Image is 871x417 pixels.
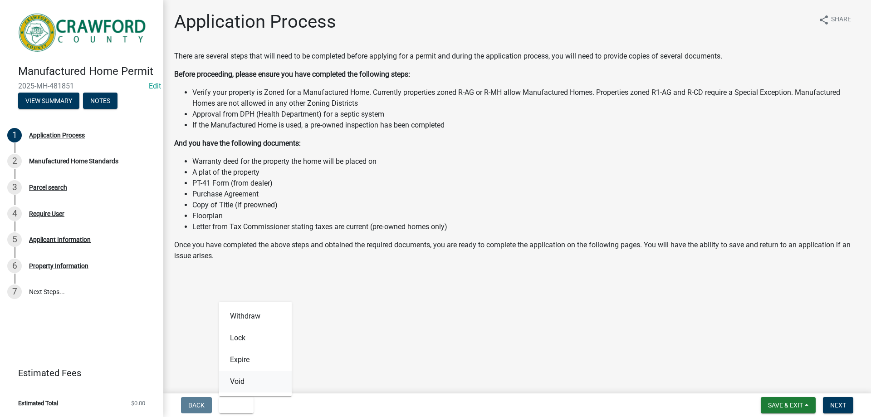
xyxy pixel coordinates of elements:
span: Save & Exit [768,402,803,409]
button: Lock [219,327,292,349]
div: Manufactured Home Standards [29,158,118,164]
button: Void [219,397,254,413]
span: Back [188,402,205,409]
div: 5 [7,232,22,247]
div: Application Process [29,132,85,138]
span: Share [831,15,851,25]
li: A plat of the property [192,167,860,178]
li: PT-41 Form (from dealer) [192,178,860,189]
li: Letter from Tax Commissioner stating taxes are current (pre-owned homes only) [192,221,860,232]
button: View Summary [18,93,79,109]
div: 3 [7,180,22,195]
li: Purchase Agreement [192,189,860,200]
span: Next [830,402,846,409]
li: Copy of Title (if preowned) [192,200,860,211]
button: Void [219,371,292,392]
strong: And you have the following documents: [174,139,301,147]
li: If the Manufactured Home is used, a pre-owned inspection has been completed [192,120,860,131]
h4: Manufactured Home Permit [18,65,156,78]
button: Notes [83,93,117,109]
button: Save & Exit [761,397,816,413]
span: Void [226,402,241,409]
button: Next [823,397,853,413]
li: Warranty deed for the property the home will be placed on [192,156,860,167]
div: 2 [7,154,22,168]
button: shareShare [811,11,858,29]
span: $0.00 [131,400,145,406]
h1: Application Process [174,11,336,33]
button: Back [181,397,212,413]
p: There are several steps that will need to be completed before applying for a permit and during th... [174,51,860,62]
span: 2025-MH-481851 [18,82,145,90]
div: 1 [7,128,22,142]
img: Crawford County, Georgia [18,10,149,55]
li: Verify your property is Zoned for a Manufactured Home. Currently properties zoned R-AG or R-MH al... [192,87,860,109]
div: Require User [29,211,64,217]
a: Estimated Fees [7,364,149,382]
li: Floorplan [192,211,860,221]
div: 6 [7,259,22,273]
strong: Before proceeding, please ensure you have completed the following steps: [174,70,410,78]
div: 7 [7,285,22,299]
a: Edit [149,82,161,90]
div: Void [219,302,292,396]
div: Parcel search [29,184,67,191]
button: Expire [219,349,292,371]
div: Applicant Information [29,236,91,243]
li: Approval from DPH (Health Department) for a septic system [192,109,860,120]
div: Property Information [29,263,88,269]
wm-modal-confirm: Summary [18,98,79,105]
span: Estimated Total [18,400,58,406]
p: Once you have completed the above steps and obtained the required documents, you are ready to com... [174,240,860,261]
div: 4 [7,206,22,221]
wm-modal-confirm: Edit Application Number [149,82,161,90]
button: Withdraw [219,305,292,327]
i: share [818,15,829,25]
wm-modal-confirm: Notes [83,98,117,105]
